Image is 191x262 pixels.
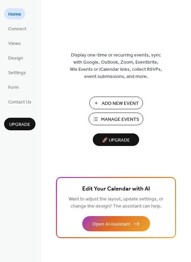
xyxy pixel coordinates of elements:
[4,96,35,107] a: Contact Us
[8,99,31,106] span: Contact Us
[82,184,150,194] span: Edit Your Calendar with AI
[8,55,23,62] span: Design
[4,67,30,78] a: Settings
[8,84,19,91] span: Form
[92,221,130,228] span: Open AI Assistant
[69,195,163,211] span: Want to adjust the layout, update settings, or change the design? The assistant can help.
[82,216,150,231] button: Open AI Assistant
[9,121,30,128] span: Upgrade
[89,97,143,109] button: Add New Event
[89,113,143,125] button: Manage Events
[8,69,26,77] span: Settings
[8,11,21,18] span: Home
[8,26,26,33] span: Connect
[102,100,139,107] span: Add New Event
[4,118,35,130] button: Upgrade
[4,23,30,34] a: Connect
[93,133,139,146] button: 🚀 Upgrade
[4,52,27,63] a: Design
[4,37,25,49] a: Views
[4,8,25,19] a: Home
[8,40,21,47] span: Views
[101,116,139,123] span: Manage Events
[97,136,135,145] span: 🚀 Upgrade
[4,81,23,93] a: Form
[70,52,162,80] span: Display one-time or recurring events, sync with Google, Outlook, Zoom, Eventbrite, Wix Events or ...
